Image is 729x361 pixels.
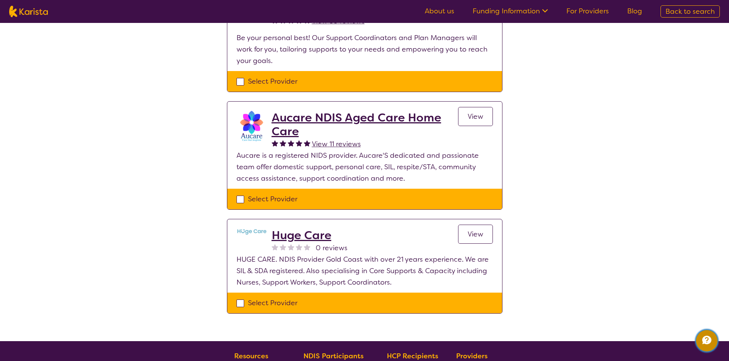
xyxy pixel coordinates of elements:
b: Resources [234,351,268,361]
a: For Providers [566,6,609,16]
img: qpdtjuftwexlinsi40qf.png [236,228,267,235]
span: View 11 reviews [312,139,361,149]
a: About us [425,6,454,16]
img: fullstar [288,140,294,146]
p: Aucare is a registered NIDS provider. Aucare'S dedicated and passionate team offer domestic suppo... [236,150,493,184]
img: nonereviewstar [272,244,278,250]
b: Providers [456,351,488,361]
p: HUGE CARE. NDIS Provider Gold Coast with over 21 years experience. We are SIL & SDA registered. A... [236,254,493,288]
span: Back to search [665,7,715,16]
img: fullstar [280,140,286,146]
a: Back to search [661,5,720,18]
p: Be your personal best! Our Support Coordinators and Plan Managers will work for you, tailoring su... [236,32,493,66]
b: HCP Recipients [387,351,438,361]
a: Huge Care [272,228,347,242]
img: nonereviewstar [304,244,310,250]
span: View [468,112,483,121]
img: fullstar [272,140,278,146]
img: pxtnkcyzh0s3chkr6hsj.png [236,111,267,141]
img: Karista logo [9,6,48,17]
img: nonereviewstar [280,244,286,250]
img: nonereviewstar [288,244,294,250]
a: View [458,225,493,244]
button: Channel Menu [696,330,718,351]
a: Aucare NDIS Aged Care Home Care [272,111,458,138]
img: nonereviewstar [296,244,302,250]
b: NDIS Participants [303,351,364,361]
a: View [458,107,493,126]
span: 0 reviews [316,242,347,254]
a: View 11 reviews [312,138,361,150]
img: fullstar [296,140,302,146]
a: Blog [627,6,642,16]
a: Funding Information [473,6,548,16]
span: View [468,230,483,239]
img: fullstar [304,140,310,146]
